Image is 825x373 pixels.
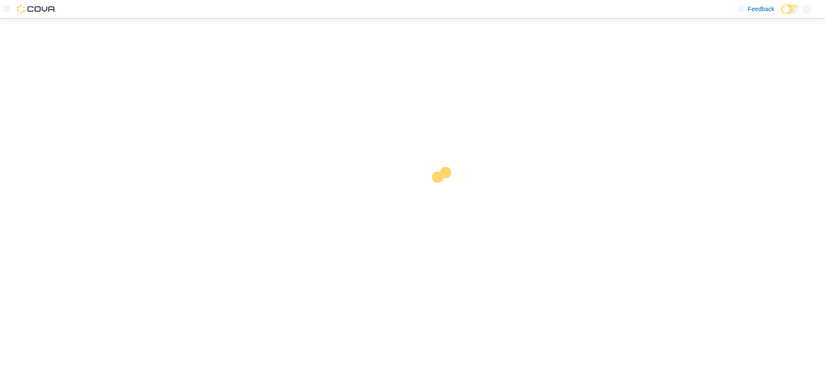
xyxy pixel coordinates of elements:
[734,0,778,18] a: Feedback
[412,161,477,225] img: cova-loader
[748,5,774,13] span: Feedback
[781,5,799,14] input: Dark Mode
[17,5,56,13] img: Cova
